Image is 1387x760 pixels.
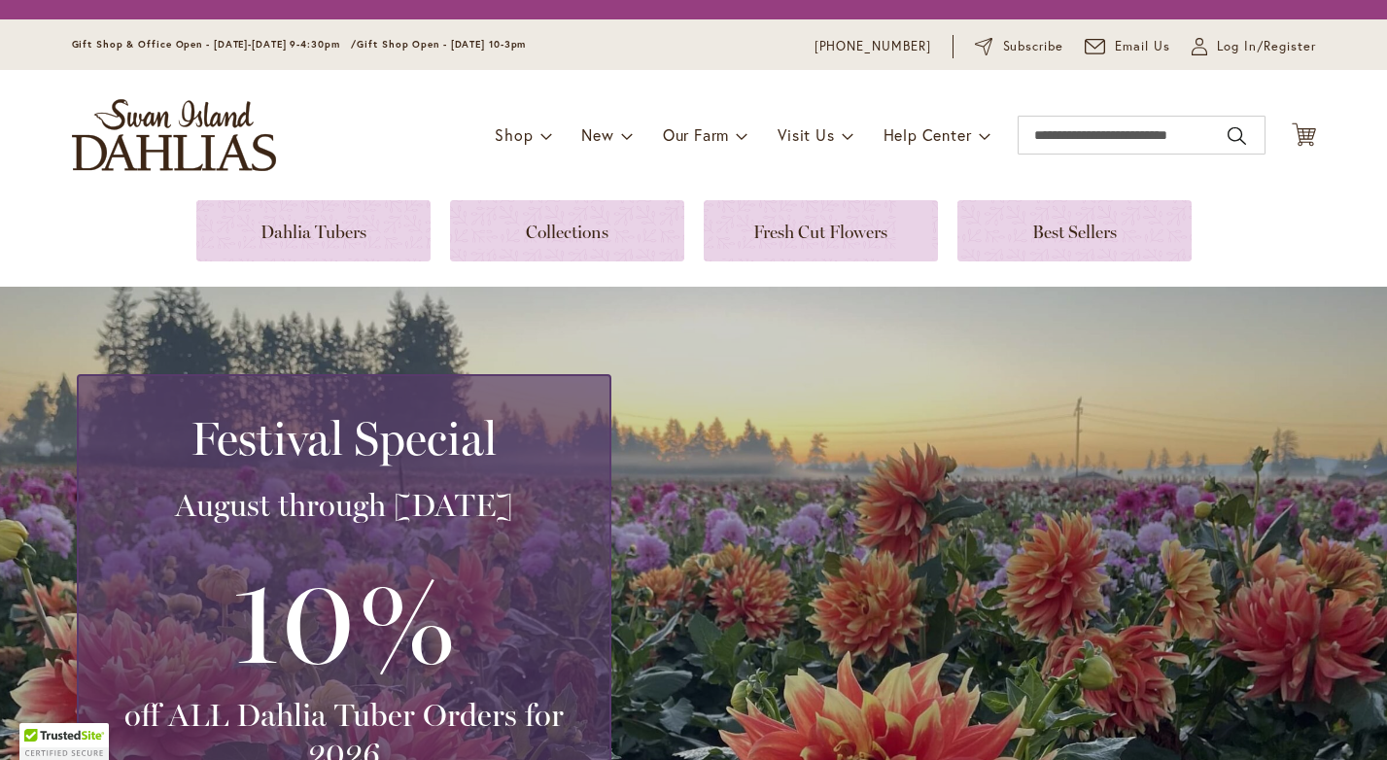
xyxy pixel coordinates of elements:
span: Help Center [884,124,972,145]
span: Log In/Register [1217,37,1316,56]
h3: August through [DATE] [102,486,586,525]
span: New [581,124,613,145]
span: Visit Us [778,124,834,145]
span: Gift Shop & Office Open - [DATE]-[DATE] 9-4:30pm / [72,38,358,51]
h2: Festival Special [102,411,586,466]
a: store logo [72,99,276,171]
span: Gift Shop Open - [DATE] 10-3pm [357,38,526,51]
a: Log In/Register [1192,37,1316,56]
h3: 10% [102,544,586,696]
a: Subscribe [975,37,1063,56]
a: [PHONE_NUMBER] [815,37,932,56]
span: Shop [495,124,533,145]
span: Email Us [1115,37,1170,56]
button: Search [1228,121,1245,152]
span: Our Farm [663,124,729,145]
a: Email Us [1085,37,1170,56]
span: Subscribe [1003,37,1064,56]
